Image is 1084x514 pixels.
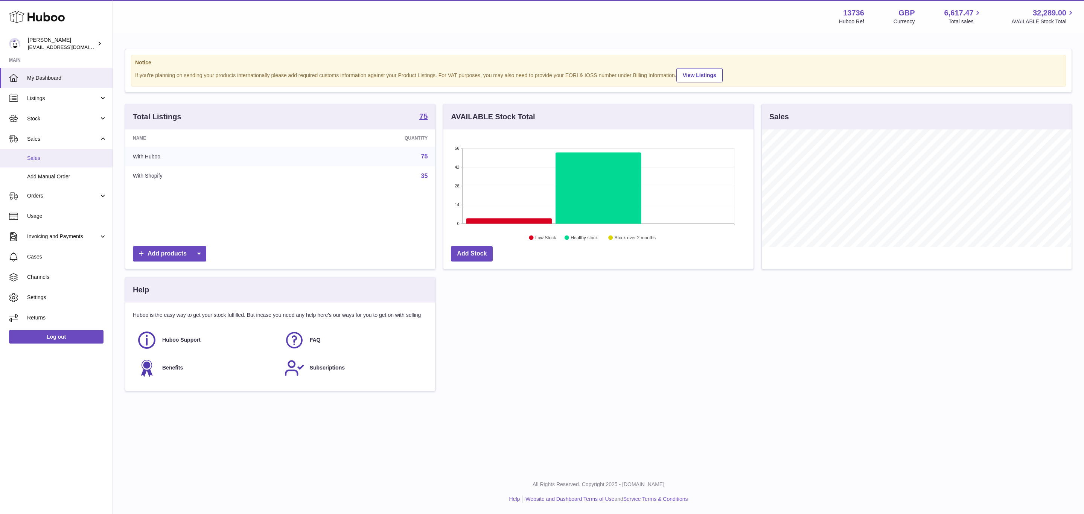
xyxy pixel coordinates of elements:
[27,115,99,122] span: Stock
[9,330,104,344] a: Log out
[839,18,864,25] div: Huboo Ref
[284,330,424,350] a: FAQ
[27,314,107,321] span: Returns
[451,112,535,122] h3: AVAILABLE Stock Total
[843,8,864,18] strong: 13736
[948,18,982,25] span: Total sales
[27,294,107,301] span: Settings
[525,496,614,502] a: Website and Dashboard Terms of Use
[133,312,428,319] p: Huboo is the easy way to get your stock fulfilled. But incase you need any help here's our ways f...
[1033,8,1066,18] span: 32,289.00
[27,95,99,102] span: Listings
[27,155,107,162] span: Sales
[623,496,688,502] a: Service Terms & Conditions
[125,166,292,186] td: With Shopify
[615,235,656,240] text: Stock over 2 months
[310,364,345,371] span: Subscriptions
[27,192,99,199] span: Orders
[571,235,598,240] text: Healthy stock
[28,44,111,50] span: [EMAIL_ADDRESS][DOMAIN_NAME]
[135,59,1062,66] strong: Notice
[894,18,915,25] div: Currency
[119,481,1078,488] p: All Rights Reserved. Copyright 2025 - [DOMAIN_NAME]
[455,165,460,169] text: 42
[162,336,201,344] span: Huboo Support
[509,496,520,502] a: Help
[523,496,688,503] li: and
[27,213,107,220] span: Usage
[27,233,99,240] span: Invoicing and Payments
[28,36,96,51] div: [PERSON_NAME]
[457,221,460,226] text: 0
[310,336,321,344] span: FAQ
[284,358,424,378] a: Subscriptions
[137,330,277,350] a: Huboo Support
[769,112,789,122] h3: Sales
[125,129,292,147] th: Name
[27,274,107,281] span: Channels
[455,146,460,151] text: 56
[137,358,277,378] a: Benefits
[421,153,428,160] a: 75
[133,112,181,122] h3: Total Listings
[27,173,107,180] span: Add Manual Order
[292,129,435,147] th: Quantity
[676,68,723,82] a: View Listings
[27,253,107,260] span: Cases
[419,113,428,122] a: 75
[419,113,428,120] strong: 75
[944,8,982,25] a: 6,617.47 Total sales
[9,38,20,49] img: internalAdmin-13736@internal.huboo.com
[27,135,99,143] span: Sales
[162,364,183,371] span: Benefits
[135,67,1062,82] div: If you're planning on sending your products internationally please add required customs informati...
[133,246,206,262] a: Add products
[421,173,428,179] a: 35
[898,8,915,18] strong: GBP
[455,184,460,188] text: 28
[133,285,149,295] h3: Help
[125,147,292,166] td: With Huboo
[451,246,493,262] a: Add Stock
[535,235,556,240] text: Low Stock
[1011,8,1075,25] a: 32,289.00 AVAILABLE Stock Total
[1011,18,1075,25] span: AVAILABLE Stock Total
[455,202,460,207] text: 14
[27,75,107,82] span: My Dashboard
[944,8,974,18] span: 6,617.47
